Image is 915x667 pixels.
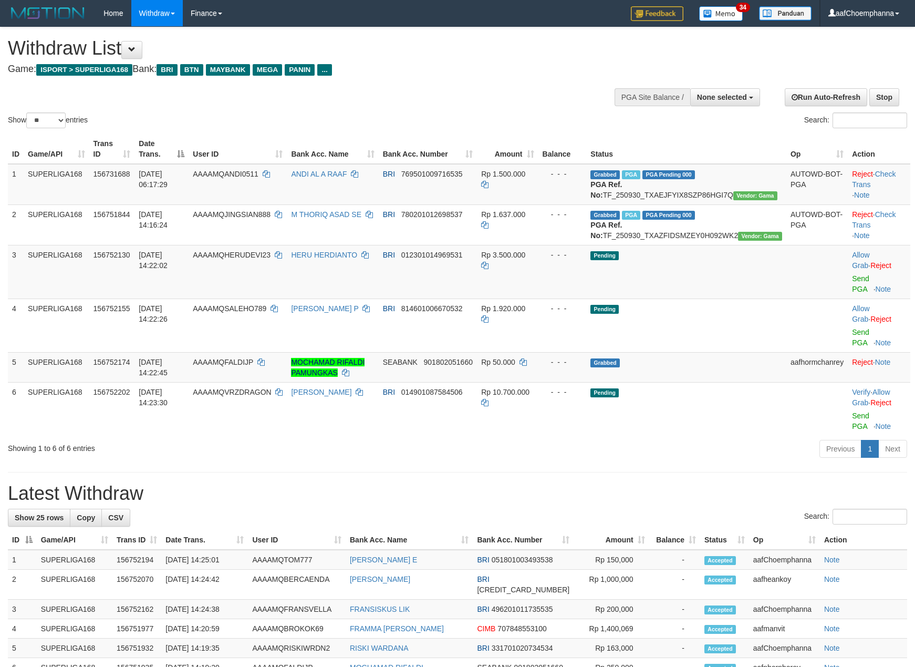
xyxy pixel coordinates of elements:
td: · · [848,204,910,245]
td: SUPERLIGA168 [24,164,89,205]
span: 156752174 [93,358,130,366]
td: 2 [8,204,24,245]
th: Trans ID: activate to sort column ascending [89,134,135,164]
span: BRI [383,304,395,313]
span: Show 25 rows [15,514,64,522]
td: SUPERLIGA168 [37,550,112,570]
a: Reject [852,210,873,219]
span: PGA Pending [642,170,695,179]
span: Marked by aafheankoy [622,211,640,220]
span: Accepted [704,556,736,565]
span: Copy 496201011735535 to clipboard [492,605,553,613]
td: 1 [8,550,37,570]
td: SUPERLIGA168 [37,570,112,600]
td: TF_250930_TXAEJFYIX8SZP86HGI7Q [586,164,786,205]
td: · · [848,164,910,205]
h1: Withdraw List [8,38,599,59]
td: aafheankoy [749,570,820,600]
td: AAAAMQTOM777 [248,550,346,570]
a: Note [854,191,870,199]
span: BRI [383,251,395,259]
th: ID: activate to sort column descending [8,530,37,550]
td: 5 [8,639,37,658]
a: Note [824,556,840,564]
th: Date Trans.: activate to sort column ascending [161,530,248,550]
td: SUPERLIGA168 [24,245,89,299]
th: Bank Acc. Name: activate to sort column ascending [346,530,473,550]
span: Accepted [704,606,736,614]
td: TF_250930_TXAZFIDSMZEY0H092WK2 [586,204,786,245]
span: Grabbed [590,170,620,179]
td: 156752194 [112,550,161,570]
span: · [852,304,870,323]
a: Note [824,644,840,652]
a: Send PGA [852,274,869,293]
a: Send PGA [852,412,869,430]
a: Reject [852,358,873,366]
a: Note [876,338,891,347]
td: AUTOWD-BOT-PGA [786,164,848,205]
span: AAAAMQANDI0511 [193,170,258,178]
div: - - - [543,303,583,314]
th: Bank Acc. Number: activate to sort column ascending [379,134,477,164]
span: Copy 901802051660 to clipboard [424,358,473,366]
span: · [852,388,890,407]
a: Verify [852,388,870,396]
td: Rp 200,000 [574,600,649,619]
td: · [848,245,910,299]
label: Show entries [8,112,88,128]
span: BRI [383,170,395,178]
span: 156731688 [93,170,130,178]
td: aafhormchanrey [786,352,848,382]
td: 5 [8,352,24,382]
span: 156751844 [93,210,130,219]
span: AAAAMQSALEHO789 [193,304,266,313]
img: Feedback.jpg [631,6,683,21]
td: Rp 150,000 [574,550,649,570]
span: BRI [477,605,489,613]
span: [DATE] 14:16:24 [139,210,168,229]
a: Allow Grab [852,388,890,407]
td: [DATE] 14:20:59 [161,619,248,639]
th: Action [820,530,907,550]
span: Rp 50.000 [481,358,515,366]
td: 3 [8,600,37,619]
span: Accepted [704,625,736,634]
img: Button%20Memo.svg [699,6,743,21]
span: MAYBANK [206,64,250,76]
td: SUPERLIGA168 [24,204,89,245]
span: Marked by aafromsomean [622,170,640,179]
th: Action [848,134,910,164]
a: Show 25 rows [8,509,70,527]
div: - - - [543,250,583,260]
span: Pending [590,388,619,397]
td: · [848,352,910,382]
td: - [649,550,700,570]
span: BRI [383,210,395,219]
span: Grabbed [590,358,620,367]
input: Search: [833,112,907,128]
td: AUTOWD-BOT-PGA [786,204,848,245]
a: HERU HERDIANTO [291,251,357,259]
b: PGA Ref. No: [590,180,622,199]
th: Date Trans.: activate to sort column descending [134,134,189,164]
a: M THORIQ ASAD SE [291,210,361,219]
span: None selected [697,93,747,101]
td: 4 [8,299,24,352]
td: [DATE] 14:24:42 [161,570,248,600]
span: Vendor URL: https://trx31.1velocity.biz [733,191,777,200]
h1: Latest Withdraw [8,483,907,504]
span: 156752130 [93,251,130,259]
td: 2 [8,570,37,600]
a: Stop [869,88,899,106]
a: Previous [819,440,861,458]
a: Reject [870,261,891,270]
a: Allow Grab [852,251,869,270]
th: Bank Acc. Number: activate to sort column ascending [473,530,574,550]
td: Rp 163,000 [574,639,649,658]
th: User ID: activate to sort column ascending [189,134,287,164]
span: AAAAMQHERUDEVI23 [193,251,271,259]
td: SUPERLIGA168 [24,352,89,382]
a: Note [824,605,840,613]
td: [DATE] 14:19:35 [161,639,248,658]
